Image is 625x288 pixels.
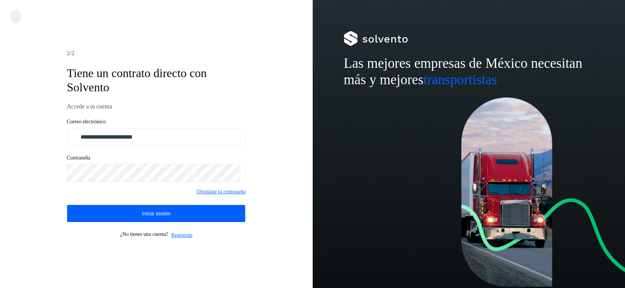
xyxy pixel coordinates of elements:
[396,88,485,104] span: transportistas
[344,55,594,105] h2: Las mejores empresas de México necesitan más y mejores
[111,231,173,239] p: ¿No tienes una cuenta?
[67,66,246,95] h1: Tiene un contrato directo con Solvento
[67,155,246,161] label: Contraseña
[67,49,246,58] div: /2
[67,119,246,125] label: Correo electrónico
[67,103,246,110] h3: Accede a tu cuenta
[67,50,70,57] span: 2
[176,231,201,239] a: Regístrate
[67,205,246,222] button: Inicia sesión
[184,188,246,196] a: Olvidaste tu contraseña
[141,211,172,216] span: Inicia sesión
